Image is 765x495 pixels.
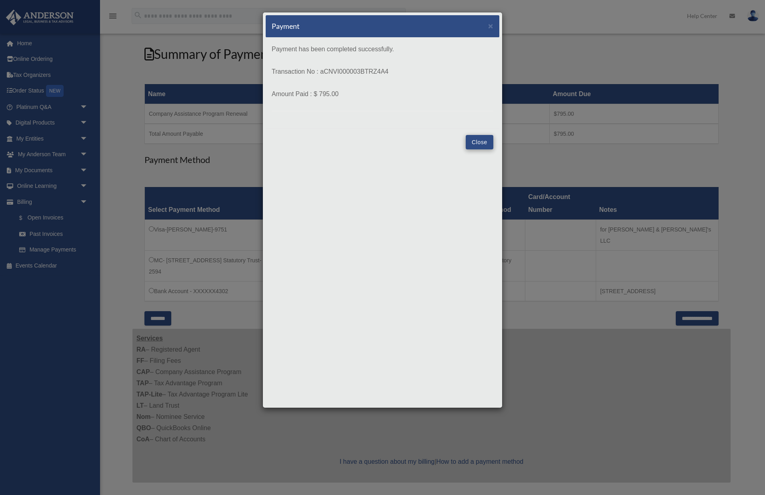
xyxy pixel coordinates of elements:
p: Transaction No : aCNVI000003BTRZ4A4 [272,66,493,77]
button: Close [466,135,493,149]
h5: Payment [272,21,300,31]
button: Close [488,22,493,30]
p: Payment has been completed successfully. [272,44,493,55]
span: × [488,21,493,30]
p: Amount Paid : $ 795.00 [272,89,493,100]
